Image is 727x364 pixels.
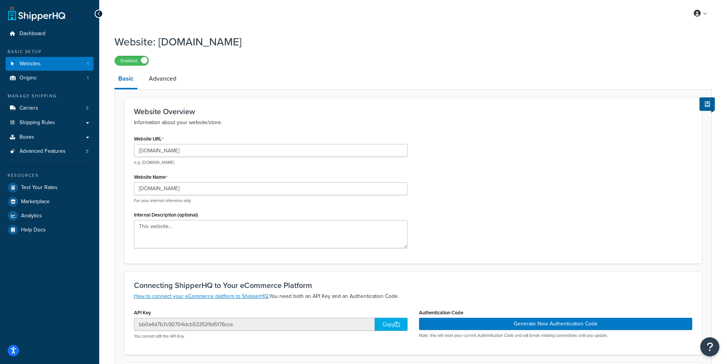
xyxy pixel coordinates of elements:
p: e.g. [DOMAIN_NAME] [134,160,408,165]
span: Carriers [19,105,38,112]
button: Generate New Authentication Code [419,318,693,330]
button: Open Resource Center [700,337,719,356]
li: Websites [6,57,93,71]
span: 1 [87,61,89,67]
span: Help Docs [21,227,46,233]
p: You cannot edit the API Key [134,333,408,339]
p: For your internal reference only [134,198,408,204]
a: Websites1 [6,57,93,71]
a: Test Your Rates [6,181,93,194]
span: Marketplace [21,199,50,205]
p: Note: this will reset your current Authentication Code and will break existing connections until ... [419,333,693,338]
span: Origins [19,75,37,81]
span: Advanced Features [19,148,66,155]
label: Enabled [115,56,148,65]
span: Test Your Rates [21,184,58,191]
a: How to connect your eCommerce platform to ShipperHQ. [134,292,269,300]
label: Internal Description (optional) [134,212,198,218]
span: Websites [19,61,41,67]
label: Website Name [134,174,168,180]
p: You need both an API Key and an Authentication Code. [134,292,692,301]
label: API Key [134,310,151,315]
span: Analytics [21,213,42,219]
span: Dashboard [19,31,45,37]
a: Boxes [6,130,93,144]
div: Resources [6,172,93,179]
li: Origins [6,71,93,85]
span: 3 [86,148,89,155]
div: Copy [375,318,408,331]
a: Marketplace [6,195,93,209]
textarea: This website... [134,220,408,248]
h3: Website Overview [134,107,692,116]
label: Authentication Code [419,310,463,315]
button: Show Help Docs [700,97,715,111]
a: Dashboard [6,27,93,41]
a: Shipping Rules [6,116,93,130]
span: 1 [87,75,89,81]
a: Carriers3 [6,101,93,115]
p: Information about your website/store. [134,118,692,127]
a: Help Docs [6,223,93,237]
a: Advanced [145,70,180,88]
a: Origins1 [6,71,93,85]
h1: Website: [DOMAIN_NAME] [114,34,702,49]
span: Shipping Rules [19,120,55,126]
span: Boxes [19,134,34,141]
div: Basic Setup [6,49,93,55]
a: Analytics [6,209,93,223]
div: Manage Shipping [6,93,93,99]
li: Carriers [6,101,93,115]
li: Advanced Features [6,144,93,159]
h3: Connecting ShipperHQ to Your eCommerce Platform [134,281,692,290]
label: Website URL [134,136,164,142]
span: 3 [86,105,89,112]
a: Basic [114,70,137,89]
a: Advanced Features3 [6,144,93,159]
